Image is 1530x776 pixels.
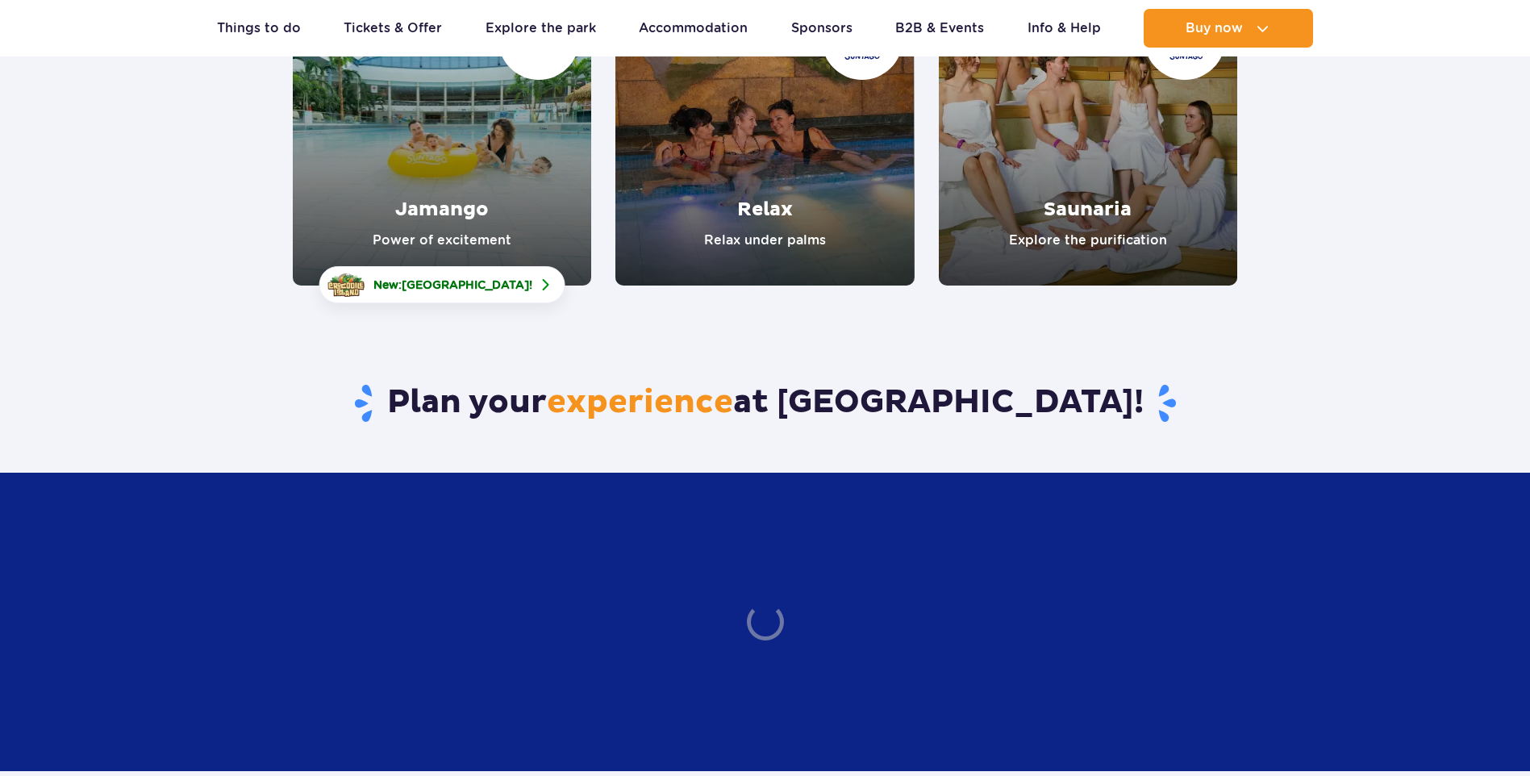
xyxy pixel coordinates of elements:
[319,266,565,303] a: New:[GEOGRAPHIC_DATA]!
[217,9,301,48] a: Things to do
[1144,9,1313,48] button: Buy now
[344,9,442,48] a: Tickets & Offer
[639,9,748,48] a: Accommodation
[1186,21,1243,35] span: Buy now
[373,277,532,293] span: New: !
[486,9,596,48] a: Explore the park
[402,278,529,291] span: [GEOGRAPHIC_DATA]
[1028,9,1101,48] a: Info & Help
[293,382,1237,424] h3: Plan your at [GEOGRAPHIC_DATA]!
[895,9,984,48] a: B2B & Events
[547,382,733,423] span: experience
[791,9,853,48] a: Sponsors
